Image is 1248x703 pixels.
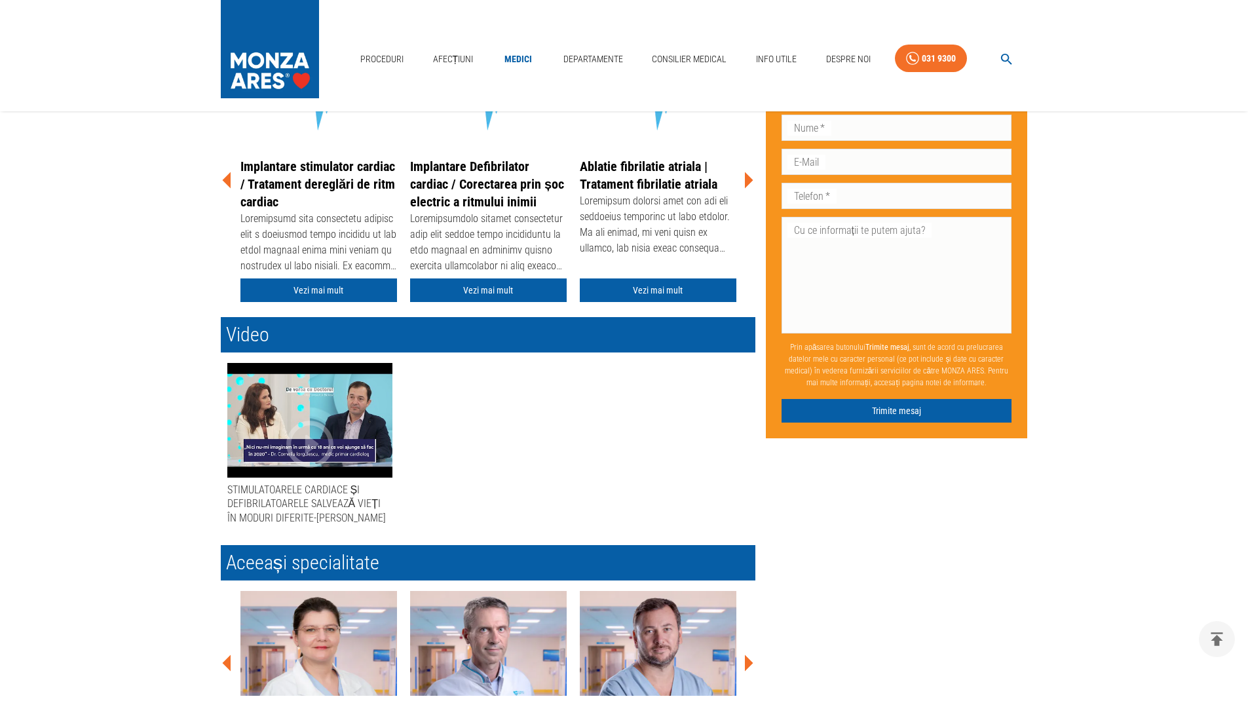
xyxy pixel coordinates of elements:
[410,591,567,696] img: Dr. Călin Siliște
[821,46,876,73] a: Despre Noi
[221,317,755,352] h2: Video
[580,159,717,192] a: Ablatie fibrilatie atriala | Tratament fibrilatie atriala
[410,278,567,303] a: Vezi mai mult
[227,363,392,530] button: STIMULATOARELE CARDIACE ȘI DEFIBRILATOARELE SALVEAZĂ VIEȚI ÎN MODURI DIFERITE-[PERSON_NAME]
[497,46,539,73] a: Medici
[227,483,392,525] div: STIMULATOARELE CARDIACE ȘI DEFIBRILATOARELE SALVEAZĂ VIEȚI ÎN MODURI DIFERITE-[PERSON_NAME]
[240,211,397,276] div: Loremipsumd sita consectetu adipisc elit s doeiusmod tempo incididu ut lab etdol magnaal enima mi...
[922,50,956,67] div: 031 9300
[647,46,732,73] a: Consilier Medical
[410,159,564,210] a: Implantare Defibrilator cardiac / Corectarea prin șoc electric a ritmului inimii
[410,211,567,276] div: Loremipsumdolo sitamet consectetur adip elit seddoe tempo incididuntu la etdo magnaal en adminimv...
[580,591,736,696] img: Dr. Dimitrios Lysitsas
[428,46,479,73] a: Afecțiuni
[895,45,967,73] a: 031 9300
[227,363,392,478] div: STIMULATOARELE CARDIACE ȘI DEFIBRILATOARELE SALVEAZĂ VIEȚI ÎN MODURI DIFERITE-DR.CORNELIU IORGULESCU
[240,159,395,210] a: Implantare stimulator cardiac / Tratament dereglări de ritm cardiac
[782,335,1012,393] p: Prin apăsarea butonului , sunt de acord cu prelucrarea datelor mele cu caracter personal (ce pot ...
[221,545,755,580] h2: Aceeași specialitate
[1199,621,1235,657] button: delete
[782,398,1012,423] button: Trimite mesaj
[240,278,397,303] a: Vezi mai mult
[865,342,909,351] b: Trimite mesaj
[355,46,409,73] a: Proceduri
[751,46,802,73] a: Info Utile
[580,278,736,303] a: Vezi mai mult
[580,193,736,259] div: Loremipsum dolorsi amet con adi eli seddoeius temporinc ut labo etdolor. Ma ali enimad, mi veni q...
[558,46,628,73] a: Departamente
